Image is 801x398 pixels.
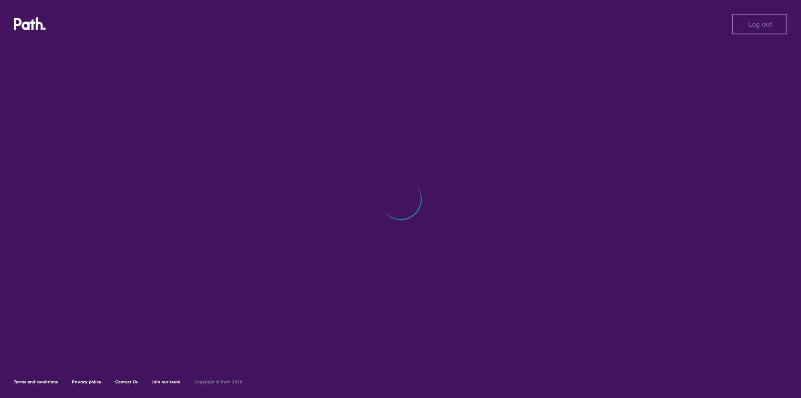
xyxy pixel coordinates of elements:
[748,20,772,28] span: Log out
[115,379,138,385] a: Contact Us
[194,380,242,385] h6: Copyright © Path 2018
[732,14,787,34] button: Log out
[14,379,58,385] a: Terms and conditions
[152,379,180,385] a: Join our team
[72,379,101,385] a: Privacy policy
